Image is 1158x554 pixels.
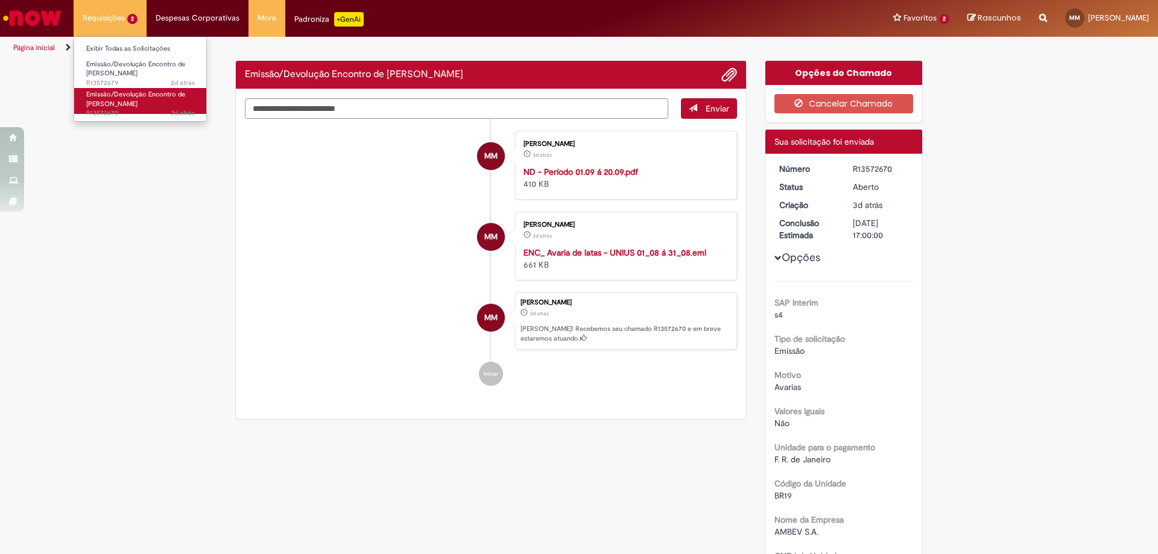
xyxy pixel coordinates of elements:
[853,163,909,175] div: R13572670
[171,109,195,118] time: 27/09/2025 09:06:03
[484,303,498,332] span: MM
[770,181,844,193] dt: Status
[853,200,882,210] time: 27/09/2025 09:06:00
[524,247,706,258] a: ENC_ Avaria de latas - UNIUS 01_08 á 31_08.eml
[939,14,949,24] span: 2
[83,12,125,24] span: Requisições
[477,142,505,170] div: Mayra Macedo Machado
[533,151,552,159] span: 3d atrás
[86,109,195,118] span: R13572670
[774,526,818,537] span: AMBEV S.A.
[156,12,239,24] span: Despesas Corporativas
[86,78,195,88] span: R13572679
[774,418,789,429] span: Não
[245,119,737,398] ul: Histórico de tíquete
[770,163,844,175] dt: Número
[127,14,138,24] span: 2
[477,304,505,332] div: Mayra Macedo Machado
[770,199,844,211] dt: Criação
[774,333,845,344] b: Tipo de solicitação
[967,13,1021,24] a: Rascunhos
[524,140,724,148] div: [PERSON_NAME]
[774,442,875,453] b: Unidade para o pagamento
[245,69,463,80] h2: Emissão/Devolução Encontro de Contas Fornecedor Histórico de tíquete
[13,43,55,52] a: Página inicial
[774,297,818,308] b: SAP Interim
[484,142,498,171] span: MM
[774,478,846,489] b: Código da Unidade
[86,90,185,109] span: Emissão/Devolução Encontro de [PERSON_NAME]
[520,299,730,306] div: [PERSON_NAME]
[853,199,909,211] div: 27/09/2025 09:06:00
[774,94,914,113] button: Cancelar Chamado
[774,514,844,525] b: Nome da Empresa
[774,490,792,501] span: BR19
[774,454,831,465] span: F. R. de Janeiro
[524,166,638,177] a: ND - Período 01.09 á 20.09.pdf
[245,292,737,350] li: Mayra Macedo Machado
[334,12,364,27] p: +GenAi
[74,58,207,84] a: Aberto R13572679 : Emissão/Devolução Encontro de Contas Fornecedor
[74,36,207,122] ul: Requisições
[774,382,801,392] span: Avarias
[721,67,737,83] button: Adicionar anexos
[171,78,195,87] time: 27/09/2025 09:15:47
[853,181,909,193] div: Aberto
[530,310,549,317] span: 3d atrás
[171,109,195,118] span: 3d atrás
[484,222,498,251] span: MM
[978,12,1021,24] span: Rascunhos
[903,12,937,24] span: Favoritos
[770,217,844,241] dt: Conclusão Estimada
[524,166,724,190] div: 410 KB
[533,151,552,159] time: 27/09/2025 09:05:11
[681,98,737,119] button: Enviar
[258,12,276,24] span: More
[245,98,668,119] textarea: Digite sua mensagem aqui...
[765,61,923,85] div: Opções do Chamado
[1088,13,1149,23] span: [PERSON_NAME]
[774,136,874,147] span: Sua solicitação foi enviada
[524,247,724,271] div: 661 KB
[171,78,195,87] span: 2d atrás
[533,232,552,239] span: 3d atrás
[294,12,364,27] div: Padroniza
[477,223,505,251] div: Mayra Macedo Machado
[524,221,724,228] div: [PERSON_NAME]
[853,200,882,210] span: 3d atrás
[533,232,552,239] time: 27/09/2025 09:04:16
[530,310,549,317] time: 27/09/2025 09:06:00
[774,345,805,356] span: Emissão
[74,42,207,55] a: Exibir Todas as Solicitações
[9,37,763,59] ul: Trilhas de página
[1069,14,1080,22] span: MM
[774,406,824,417] b: Valores Iguais
[74,88,207,114] a: Aberto R13572670 : Emissão/Devolução Encontro de Contas Fornecedor
[706,103,729,114] span: Enviar
[774,370,801,380] b: Motivo
[520,324,730,343] p: [PERSON_NAME]! Recebemos seu chamado R13572670 e em breve estaremos atuando.
[853,217,909,241] div: [DATE] 17:00:00
[1,6,63,30] img: ServiceNow
[86,60,185,78] span: Emissão/Devolução Encontro de [PERSON_NAME]
[774,309,783,320] span: s4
